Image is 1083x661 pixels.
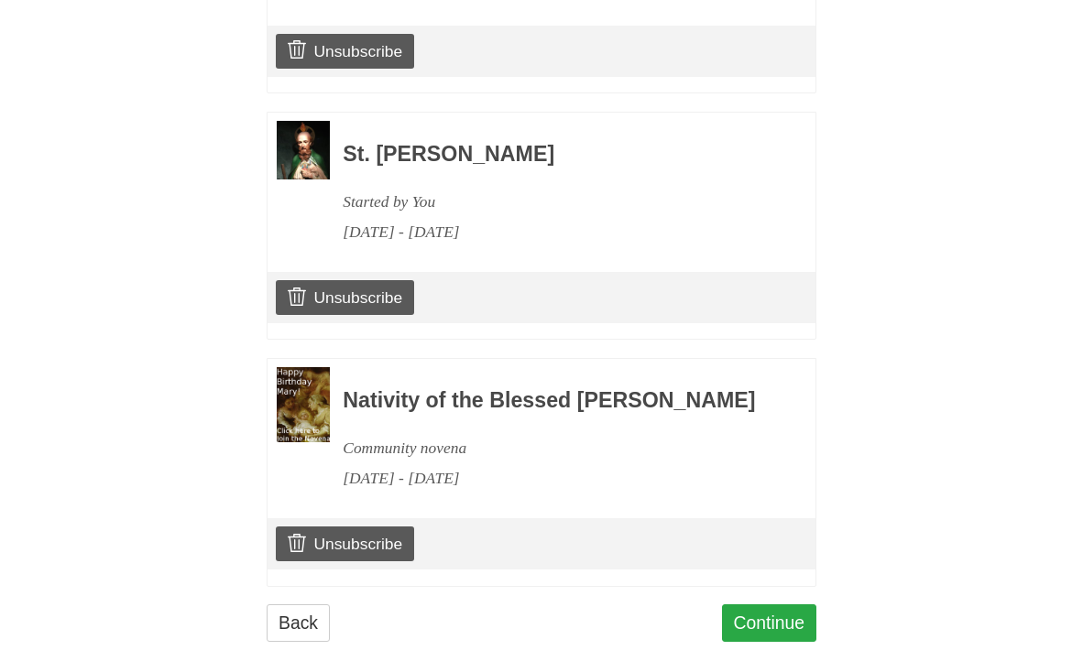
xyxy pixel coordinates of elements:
a: Back [267,604,330,642]
a: Unsubscribe [276,280,414,315]
div: Started by You [343,187,766,217]
div: [DATE] - [DATE] [343,217,766,247]
a: Unsubscribe [276,526,414,561]
div: Community novena [343,433,766,463]
a: Unsubscribe [276,34,414,69]
a: Continue [722,604,817,642]
img: Novena image [277,367,330,442]
h3: Nativity of the Blessed [PERSON_NAME] [343,389,766,413]
h3: St. [PERSON_NAME] [343,143,766,167]
img: Novena image [277,121,330,179]
div: [DATE] - [DATE] [343,463,766,493]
